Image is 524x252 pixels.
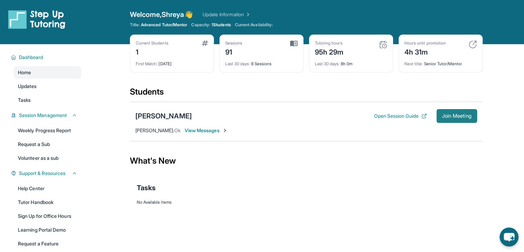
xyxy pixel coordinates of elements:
span: Tasks [18,97,31,104]
div: 8 Sessions [225,57,298,67]
span: Dashboard [19,54,43,61]
span: Tasks [137,183,156,193]
div: [DATE] [136,57,208,67]
img: Chevron Right [244,11,251,18]
span: Welcome, Shreya 👋 [130,10,193,19]
a: Sign Up for Office Hours [14,210,81,222]
div: 95h 29m [315,46,344,57]
button: Join Meeting [436,109,477,123]
a: Home [14,66,81,79]
span: Ok [174,127,181,133]
span: 1 Students [212,22,231,28]
a: Updates [14,80,81,93]
span: Support & Resources [19,170,65,177]
div: 1 [136,46,168,57]
img: card [469,40,477,49]
span: First Match : [136,61,158,66]
div: No Available Items [137,200,476,205]
button: Dashboard [16,54,77,61]
span: Advanced Tutor/Mentor [141,22,187,28]
div: Senior Tutor/Mentor [404,57,477,67]
span: Capacity: [191,22,210,28]
img: card [202,40,208,46]
a: Weekly Progress Report [14,124,81,137]
a: Learning Portal Demo [14,224,81,236]
button: Open Session Guide [374,113,427,119]
div: 8h 0m [315,57,387,67]
button: chat-button [500,227,518,246]
img: Chevron-Right [222,128,228,133]
a: Update Information [203,11,251,18]
div: Hours until promotion [404,40,446,46]
span: Title: [130,22,140,28]
span: Session Management [19,112,67,119]
span: Join Meeting [442,114,472,118]
span: Current Availability: [235,22,273,28]
div: Current Students [136,40,168,46]
span: Next title : [404,61,423,66]
div: What's New [130,146,483,176]
a: Volunteer as a sub [14,152,81,164]
div: 91 [225,46,243,57]
div: [PERSON_NAME] [135,111,192,121]
img: logo [8,10,65,29]
span: View Messages [185,127,228,134]
span: Updates [18,83,37,90]
div: Students [130,86,483,101]
a: Tasks [14,94,81,106]
a: Tutor Handbook [14,196,81,209]
div: Sessions [225,40,243,46]
button: Session Management [16,112,77,119]
button: Support & Resources [16,170,77,177]
a: Request a Feature [14,238,81,250]
a: Help Center [14,182,81,195]
span: Last 30 days : [225,61,250,66]
span: [PERSON_NAME] : [135,127,174,133]
img: card [379,40,387,49]
span: Last 30 days : [315,61,340,66]
span: Home [18,69,31,76]
a: Request a Sub [14,138,81,151]
div: 4h 31m [404,46,446,57]
div: Tutoring hours [315,40,344,46]
img: card [290,40,298,47]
